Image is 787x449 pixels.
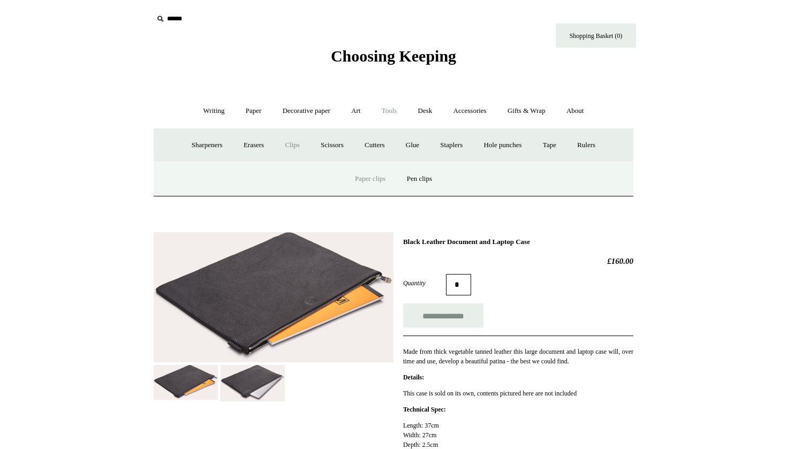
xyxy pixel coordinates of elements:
a: Gifts & Wrap [498,97,555,125]
a: Art [342,97,370,125]
a: Scissors [311,131,353,159]
p: Made from thick vegetable tanned leather this large document and laptop case will, over time and ... [403,347,633,366]
a: Paper [236,97,271,125]
img: Black Leather Document and Laptop Case [154,232,393,362]
a: Glue [396,131,429,159]
a: Pen clips [397,165,442,193]
span: Choosing Keeping [331,47,456,65]
a: Shopping Basket (0) [556,24,636,48]
h2: £160.00 [403,256,633,266]
a: Staplers [430,131,472,159]
a: Sharpeners [182,131,232,159]
a: Accessories [444,97,496,125]
a: Hole punches [474,131,531,159]
a: Desk [408,97,442,125]
a: Rulers [567,131,605,159]
h1: Black Leather Document and Laptop Case [403,238,633,246]
a: Decorative paper [273,97,340,125]
a: Choosing Keeping [331,56,456,63]
img: Black Leather Document and Laptop Case [221,365,285,401]
p: This case is sold on its own, contents pictured here are not included [403,389,633,398]
label: Quantity [403,278,446,288]
strong: Technical Spec: [403,406,446,413]
a: Erasers [234,131,274,159]
strong: Details: [403,374,424,381]
a: Tape [533,131,566,159]
a: About [557,97,594,125]
a: Writing [194,97,234,125]
a: Tools [372,97,407,125]
img: Black Leather Document and Laptop Case [154,365,218,400]
a: Clips [275,131,309,159]
a: Cutters [355,131,395,159]
a: Paper clips [345,165,395,193]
